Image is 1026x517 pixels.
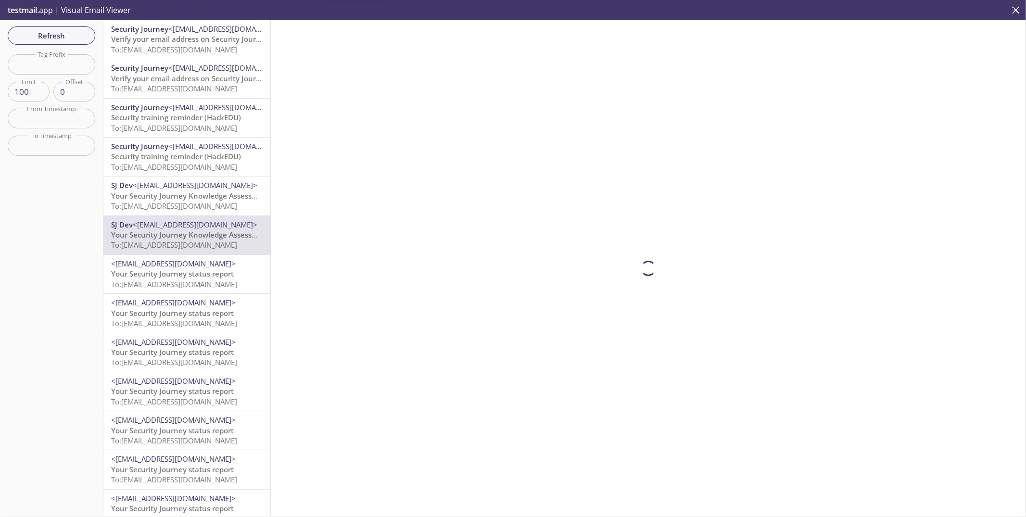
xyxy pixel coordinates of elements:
[111,397,237,406] span: To: [EMAIL_ADDRESS][DOMAIN_NAME]
[103,59,270,98] div: Security Journey<[EMAIL_ADDRESS][DOMAIN_NAME]>Verify your email address on Security JourneyTo:[EM...
[8,5,37,15] span: testmail
[111,74,269,83] span: Verify your email address on Security Journey
[111,220,133,229] span: SJ Dev
[111,45,237,54] span: To: [EMAIL_ADDRESS][DOMAIN_NAME]
[103,177,270,215] div: SJ Dev<[EMAIL_ADDRESS][DOMAIN_NAME]>Your Security Journey Knowledge Assessment is WaitingTo:[EMAI...
[111,151,241,161] span: Security training reminder (HackEDU)
[111,102,168,112] span: Security Journey
[168,24,293,34] span: <[EMAIL_ADDRESS][DOMAIN_NAME]>
[103,216,270,254] div: SJ Dev<[EMAIL_ADDRESS][DOMAIN_NAME]>Your Security Journey Knowledge Assessment is WaitingTo:[EMAI...
[103,20,270,59] div: Security Journey<[EMAIL_ADDRESS][DOMAIN_NAME]>Verify your email address on Security JourneyTo:[EM...
[111,318,237,328] span: To: [EMAIL_ADDRESS][DOMAIN_NAME]
[133,220,257,229] span: <[EMAIL_ADDRESS][DOMAIN_NAME]>
[103,450,270,489] div: <[EMAIL_ADDRESS][DOMAIN_NAME]>Your Security Journey status reportTo:[EMAIL_ADDRESS][DOMAIN_NAME]
[111,24,168,34] span: Security Journey
[111,279,237,289] span: To: [EMAIL_ADDRESS][DOMAIN_NAME]
[111,269,234,278] span: Your Security Journey status report
[111,308,234,318] span: Your Security Journey status report
[15,29,88,42] span: Refresh
[111,298,236,307] span: <[EMAIL_ADDRESS][DOMAIN_NAME]>
[103,411,270,450] div: <[EMAIL_ADDRESS][DOMAIN_NAME]>Your Security Journey status reportTo:[EMAIL_ADDRESS][DOMAIN_NAME]
[111,475,237,484] span: To: [EMAIL_ADDRESS][DOMAIN_NAME]
[111,347,234,357] span: Your Security Journey status report
[111,123,237,133] span: To: [EMAIL_ADDRESS][DOMAIN_NAME]
[133,180,257,190] span: <[EMAIL_ADDRESS][DOMAIN_NAME]>
[103,99,270,137] div: Security Journey<[EMAIL_ADDRESS][DOMAIN_NAME]>Security training reminder (HackEDU)To:[EMAIL_ADDRE...
[111,386,234,396] span: Your Security Journey status report
[111,240,237,250] span: To: [EMAIL_ADDRESS][DOMAIN_NAME]
[103,138,270,176] div: Security Journey<[EMAIL_ADDRESS][DOMAIN_NAME]>Security training reminder (HackEDU)To:[EMAIL_ADDRE...
[111,465,234,474] span: Your Security Journey status report
[111,230,306,240] span: Your Security Journey Knowledge Assessment is Waiting
[111,63,168,73] span: Security Journey
[168,63,293,73] span: <[EMAIL_ADDRESS][DOMAIN_NAME]>
[111,141,168,151] span: Security Journey
[111,454,236,464] span: <[EMAIL_ADDRESS][DOMAIN_NAME]>
[111,113,241,122] span: Security training reminder (HackEDU)
[111,376,236,386] span: <[EMAIL_ADDRESS][DOMAIN_NAME]>
[103,294,270,332] div: <[EMAIL_ADDRESS][DOMAIN_NAME]>Your Security Journey status reportTo:[EMAIL_ADDRESS][DOMAIN_NAME]
[111,426,234,435] span: Your Security Journey status report
[111,201,237,211] span: To: [EMAIL_ADDRESS][DOMAIN_NAME]
[111,180,133,190] span: SJ Dev
[8,26,95,45] button: Refresh
[168,102,293,112] span: <[EMAIL_ADDRESS][DOMAIN_NAME]>
[111,493,236,503] span: <[EMAIL_ADDRESS][DOMAIN_NAME]>
[168,141,293,151] span: <[EMAIL_ADDRESS][DOMAIN_NAME]>
[111,84,237,93] span: To: [EMAIL_ADDRESS][DOMAIN_NAME]
[111,34,269,44] span: Verify your email address on Security Journey
[111,504,234,513] span: Your Security Journey status report
[111,357,237,367] span: To: [EMAIL_ADDRESS][DOMAIN_NAME]
[103,372,270,411] div: <[EMAIL_ADDRESS][DOMAIN_NAME]>Your Security Journey status reportTo:[EMAIL_ADDRESS][DOMAIN_NAME]
[103,333,270,372] div: <[EMAIL_ADDRESS][DOMAIN_NAME]>Your Security Journey status reportTo:[EMAIL_ADDRESS][DOMAIN_NAME]
[111,337,236,347] span: <[EMAIL_ADDRESS][DOMAIN_NAME]>
[111,162,237,172] span: To: [EMAIL_ADDRESS][DOMAIN_NAME]
[103,255,270,293] div: <[EMAIL_ADDRESS][DOMAIN_NAME]>Your Security Journey status reportTo:[EMAIL_ADDRESS][DOMAIN_NAME]
[111,436,237,445] span: To: [EMAIL_ADDRESS][DOMAIN_NAME]
[111,191,306,201] span: Your Security Journey Knowledge Assessment is Waiting
[111,259,236,268] span: <[EMAIL_ADDRESS][DOMAIN_NAME]>
[111,415,236,425] span: <[EMAIL_ADDRESS][DOMAIN_NAME]>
